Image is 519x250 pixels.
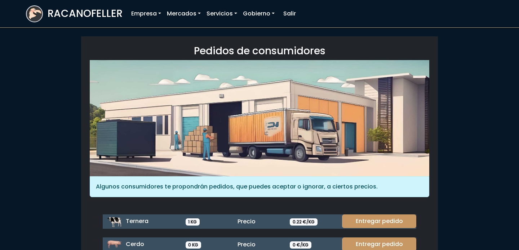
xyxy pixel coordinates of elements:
[290,218,318,226] span: 0.22 €/KG
[164,6,204,21] a: Mercados
[233,240,285,249] div: Precio
[204,6,240,21] a: Servicios
[342,214,416,228] a: Entregar pedido
[186,218,200,226] span: 1 KG
[90,60,429,176] img: orders.jpg
[26,4,123,24] a: RACANOFELLER
[90,176,429,197] div: Algunos consumidores te propondrán pedidos, que puedes aceptar o ignorar, a ciertos precios.
[240,6,278,21] a: Gobierno
[126,240,144,248] span: Cerdo
[27,6,42,20] img: logoracarojo.png
[186,241,201,249] span: 0 KG
[107,214,121,229] img: ternera.png
[128,6,164,21] a: Empresa
[90,45,429,57] h3: Pedidos de consumidores
[126,217,148,225] span: Ternera
[233,217,285,226] div: Precio
[48,8,123,20] h3: RACANOFELLER
[280,6,299,21] a: Salir
[290,241,311,249] span: 0 €/KG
